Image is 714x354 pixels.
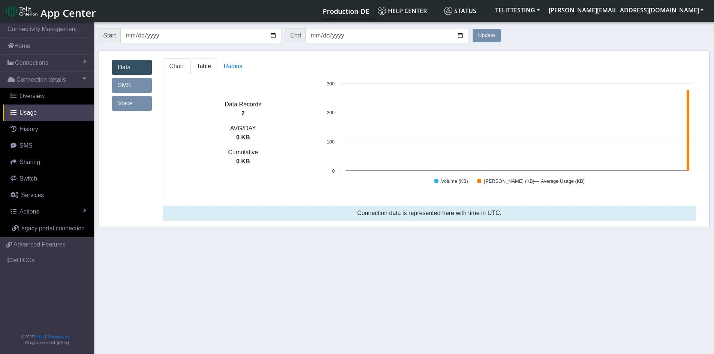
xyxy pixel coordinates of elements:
[326,81,334,87] text: 300
[15,58,48,67] span: Connections
[484,178,534,184] text: [PERSON_NAME] (KB)
[444,7,452,15] img: status.svg
[163,124,323,133] p: AVG/DAY
[444,7,476,15] span: Status
[3,203,94,220] a: Actions
[323,7,369,16] span: Production-DE
[6,3,95,19] a: App Center
[3,154,94,170] a: Sharing
[163,109,323,118] p: 2
[3,105,94,121] a: Usage
[19,126,38,132] span: History
[544,3,708,17] button: [PERSON_NAME][EMAIL_ADDRESS][DOMAIN_NAME]
[286,28,306,43] span: End
[3,137,94,154] a: SMS
[332,168,334,174] text: 0
[441,178,468,184] text: Volume (KB)
[473,29,501,42] button: Update
[19,208,39,215] span: Actions
[16,75,66,84] span: Connection details
[163,58,696,74] ul: Tabs
[34,335,71,339] a: Telit IoT Solutions, Inc.
[224,63,242,69] span: Radius
[19,142,33,149] span: SMS
[19,175,37,182] span: Switch
[169,63,184,69] span: Chart
[326,139,334,145] text: 100
[163,206,696,221] div: Connection data is represented here with time in UTC.
[19,159,40,165] span: Sharing
[13,240,66,249] span: Advanced Features
[326,110,334,115] text: 200
[378,7,386,15] img: knowledge.svg
[40,6,96,20] span: App Center
[3,187,94,203] a: Services
[378,7,427,15] span: Help center
[322,3,369,18] a: Your current platform instance
[112,60,152,75] a: Data
[112,78,152,93] a: SMS
[441,3,491,18] a: Status
[6,5,37,17] img: logo-telit-cinterion-gw-new.png
[18,225,85,232] span: Legacy portal connection
[19,93,45,99] span: Overview
[540,178,584,184] text: Average Usage (KB)
[163,133,323,142] p: 0 KB
[197,63,211,69] span: Table
[3,170,94,187] a: Switch
[19,109,37,116] span: Usage
[491,3,544,17] button: TELITTESTING
[375,3,441,18] a: Help center
[3,88,94,105] a: Overview
[112,96,152,111] a: Voice
[21,192,44,198] span: Services
[163,100,323,109] p: Data Records
[163,157,323,166] p: 0 KB
[3,121,94,137] a: History
[163,148,323,157] p: Cumulative
[99,28,121,43] span: Start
